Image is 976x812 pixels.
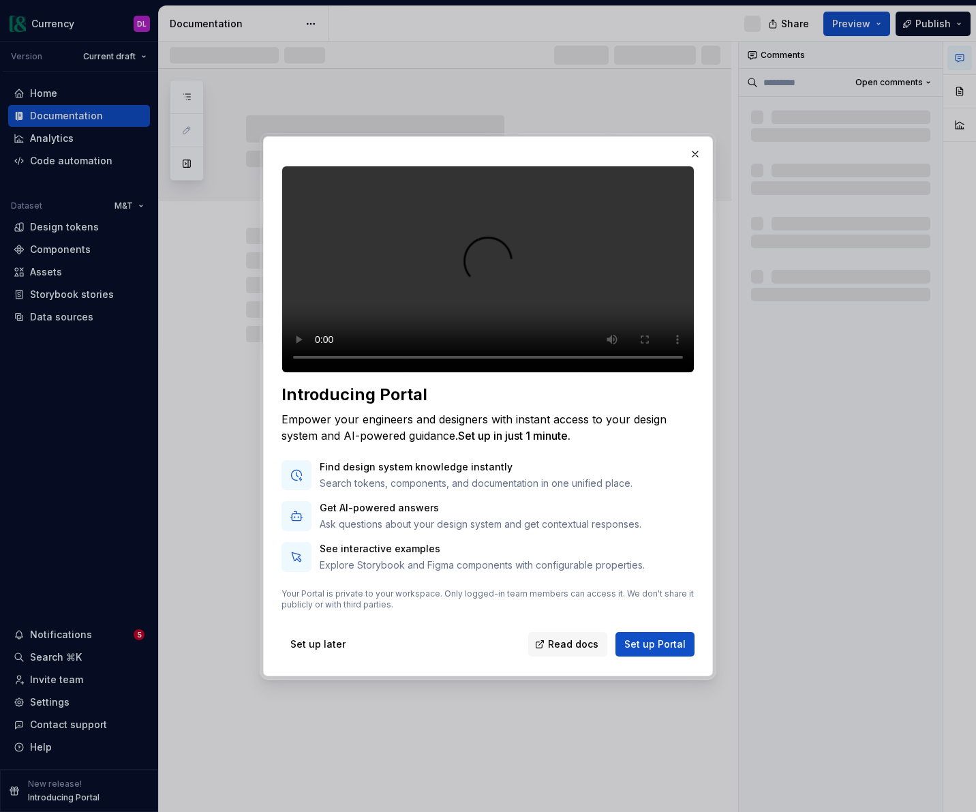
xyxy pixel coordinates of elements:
[528,632,607,657] a: Read docs
[281,632,354,657] button: Set up later
[548,637,598,651] span: Read docs
[320,542,645,556] p: See interactive examples
[320,477,632,490] p: Search tokens, components, and documentation in one unified place.
[290,637,346,651] span: Set up later
[458,429,570,442] span: Set up in just 1 minute.
[281,411,695,444] div: Empower your engineers and designers with instant access to your design system and AI-powered gui...
[320,501,641,515] p: Get AI-powered answers
[615,632,695,657] button: Set up Portal
[320,460,632,474] p: Find design system knowledge instantly
[281,588,695,610] p: Your Portal is private to your workspace. Only logged-in team members can access it. We don't sha...
[624,637,686,651] span: Set up Portal
[281,384,695,406] div: Introducing Portal
[320,517,641,531] p: Ask questions about your design system and get contextual responses.
[320,558,645,572] p: Explore Storybook and Figma components with configurable properties.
